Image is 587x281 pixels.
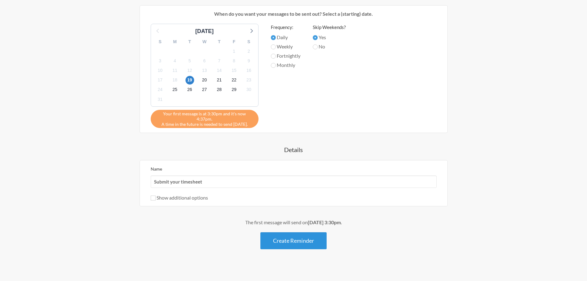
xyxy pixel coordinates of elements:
[271,61,300,69] label: Monthly
[313,24,346,31] label: Skip Weekends?
[271,63,276,68] input: Monthly
[171,56,179,65] span: Thursday, September 4, 2025
[245,85,253,94] span: Tuesday, September 30, 2025
[182,37,197,47] div: T
[151,166,162,171] label: Name
[230,76,238,85] span: Monday, September 22, 2025
[200,56,209,65] span: Saturday, September 6, 2025
[245,56,253,65] span: Tuesday, September 9, 2025
[151,196,156,200] input: Show additional options
[171,85,179,94] span: Thursday, September 25, 2025
[155,111,254,122] span: Your first message is at 3:30pm and it's now 4:37pm.
[185,85,194,94] span: Friday, September 26, 2025
[200,76,209,85] span: Saturday, September 20, 2025
[215,85,224,94] span: Sunday, September 28, 2025
[156,76,165,85] span: Wednesday, September 17, 2025
[271,54,276,59] input: Fortnightly
[185,56,194,65] span: Friday, September 5, 2025
[271,52,300,60] label: Fortnightly
[227,37,242,47] div: F
[200,85,209,94] span: Saturday, September 27, 2025
[271,35,276,40] input: Daily
[151,176,437,188] input: We suggest a 2 to 4 word name
[115,219,472,226] div: The first message will send on .
[215,56,224,65] span: Sunday, September 7, 2025
[197,37,212,47] div: W
[260,232,327,249] button: Create Reminder
[245,66,253,75] span: Tuesday, September 16, 2025
[242,37,256,47] div: S
[168,37,182,47] div: M
[212,37,227,47] div: T
[230,85,238,94] span: Monday, September 29, 2025
[185,76,194,85] span: Friday, September 19, 2025
[313,44,318,49] input: No
[245,76,253,85] span: Tuesday, September 23, 2025
[271,43,300,50] label: Weekly
[193,27,216,35] div: [DATE]
[151,195,208,200] label: Show additional options
[230,66,238,75] span: Monday, September 15, 2025
[271,34,300,41] label: Daily
[153,37,168,47] div: S
[308,219,341,225] strong: [DATE] 3:30pm
[215,66,224,75] span: Sunday, September 14, 2025
[151,110,259,128] div: A time in the future is needed to send [DATE].
[245,47,253,56] span: Tuesday, September 2, 2025
[313,43,346,50] label: No
[156,56,165,65] span: Wednesday, September 3, 2025
[271,44,276,49] input: Weekly
[115,145,472,154] h4: Details
[230,47,238,56] span: Monday, September 1, 2025
[313,34,346,41] label: Yes
[156,85,165,94] span: Wednesday, September 24, 2025
[171,76,179,85] span: Thursday, September 18, 2025
[156,95,165,104] span: Wednesday, October 1, 2025
[145,10,443,18] p: When do you want your messages to be sent out? Select a (starting) date.
[215,76,224,85] span: Sunday, September 21, 2025
[171,66,179,75] span: Thursday, September 11, 2025
[185,66,194,75] span: Friday, September 12, 2025
[271,24,300,31] label: Frequency:
[200,66,209,75] span: Saturday, September 13, 2025
[156,66,165,75] span: Wednesday, September 10, 2025
[313,35,318,40] input: Yes
[230,56,238,65] span: Monday, September 8, 2025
